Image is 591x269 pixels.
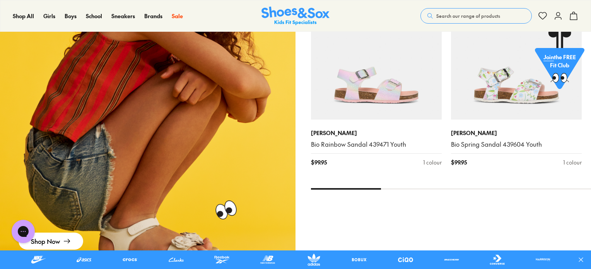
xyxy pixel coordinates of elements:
a: Boys [65,12,77,20]
a: Jointhe FREE Fit Club [535,31,584,93]
span: Join [543,53,554,61]
p: [PERSON_NAME] [311,129,442,137]
img: SNS_Logo_Responsive.svg [261,7,330,26]
span: Search our range of products [436,12,500,19]
p: [PERSON_NAME] [451,129,582,137]
a: Bio Rainbow Sandal 439471 Youth [311,140,442,149]
span: $ 99.95 [311,158,327,166]
a: Shop Now [19,233,83,250]
a: School [86,12,102,20]
a: Sale [172,12,183,20]
div: 1 colour [423,158,442,166]
span: $ 99.95 [451,158,467,166]
iframe: Gorgias live chat messenger [8,217,39,246]
div: 1 colour [563,158,582,166]
a: Girls [43,12,55,20]
a: Sneakers [111,12,135,20]
p: the FREE Fit Club [535,47,584,75]
a: Shoes & Sox [261,7,330,26]
a: Bio Spring Sandal 439604 Youth [451,140,582,149]
button: Search our range of products [420,8,532,24]
a: Brands [144,12,162,20]
a: Shop All [13,12,34,20]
